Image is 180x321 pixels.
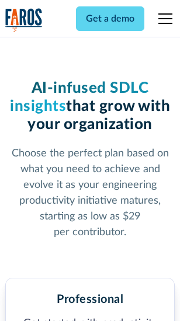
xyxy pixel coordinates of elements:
img: Logo of the analytics and reporting company Faros. [5,8,43,32]
a: Get a demo [76,6,144,31]
p: Choose the perfect plan based on what you need to achieve and evolve it as your engineering produ... [5,146,175,240]
h2: Professional [57,292,123,306]
div: menu [151,5,175,33]
span: AI-infused SDLC insights [10,81,148,114]
a: home [5,8,43,32]
h1: that grow with your organization [5,79,175,134]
